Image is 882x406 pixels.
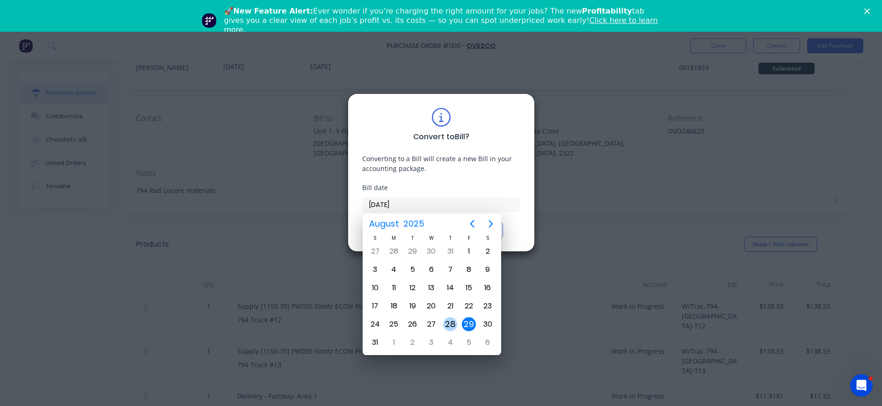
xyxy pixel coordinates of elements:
[406,299,420,313] div: Tuesday, August 19, 2025
[424,281,438,295] div: Wednesday, August 13, 2025
[478,234,497,242] div: S
[387,317,401,331] div: Monday, August 25, 2025
[424,263,438,277] div: Wednesday, August 6, 2025
[424,317,438,331] div: Wednesday, August 27, 2025
[406,335,420,349] div: Tuesday, September 2, 2025
[441,234,459,242] div: T
[368,335,382,349] div: Sunday, August 31, 2025
[463,214,481,233] button: Previous page
[368,317,382,331] div: Sunday, August 24, 2025
[368,263,382,277] div: Sunday, August 3, 2025
[443,299,457,313] div: Thursday, August 21, 2025
[462,335,476,349] div: Friday, September 5, 2025
[481,335,495,349] div: Saturday, September 6, 2025
[406,244,420,258] div: Tuesday, July 29, 2025
[864,8,874,14] div: Close
[385,234,403,242] div: M
[481,214,500,233] button: Next page
[462,263,476,277] div: Friday, August 8, 2025
[387,299,401,313] div: Monday, August 18, 2025
[233,7,313,15] b: New Feature Alert:
[481,263,495,277] div: Saturday, August 9, 2025
[850,374,873,397] iframe: Intercom live chat
[368,281,382,295] div: Sunday, August 10, 2025
[443,263,457,277] div: Thursday, August 7, 2025
[368,299,382,313] div: Sunday, August 17, 2025
[443,244,457,258] div: Thursday, July 31, 2025
[459,234,478,242] div: F
[387,335,401,349] div: Monday, September 1, 2025
[406,281,420,295] div: Tuesday, August 12, 2025
[443,335,457,349] div: Thursday, September 4, 2025
[406,263,420,277] div: Tuesday, August 5, 2025
[224,7,666,35] div: 🚀 Ever wonder if you’re charging the right amount for your jobs? The new tab gives you a clear vi...
[364,215,430,232] button: August2025
[367,215,401,232] span: August
[481,299,495,313] div: Saturday, August 23, 2025
[413,131,469,142] div: Convert to Bill ?
[582,7,632,15] b: Profitability
[224,16,658,34] a: Click here to learn more.
[368,244,382,258] div: Sunday, July 27, 2025
[462,299,476,313] div: Friday, August 22, 2025
[443,281,457,295] div: Thursday, August 14, 2025
[481,244,495,258] div: Saturday, August 2, 2025
[362,183,520,192] div: Bill date
[362,154,520,173] div: Converting to a Bill will create a new Bill in your accounting package.
[366,234,385,242] div: S
[462,317,476,331] div: Today, Friday, August 29, 2025
[422,234,441,242] div: W
[462,281,476,295] div: Friday, August 15, 2025
[443,317,457,331] div: Thursday, August 28, 2025
[424,335,438,349] div: Wednesday, September 3, 2025
[481,281,495,295] div: Saturday, August 16, 2025
[424,299,438,313] div: Wednesday, August 20, 2025
[387,281,401,295] div: Monday, August 11, 2025
[401,215,427,232] span: 2025
[462,244,476,258] div: Friday, August 1, 2025
[202,13,217,28] img: Profile image for Team
[403,234,422,242] div: T
[481,317,495,331] div: Saturday, August 30, 2025
[406,317,420,331] div: Tuesday, August 26, 2025
[424,244,438,258] div: Wednesday, July 30, 2025
[387,263,401,277] div: Monday, August 4, 2025
[387,244,401,258] div: Monday, July 28, 2025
